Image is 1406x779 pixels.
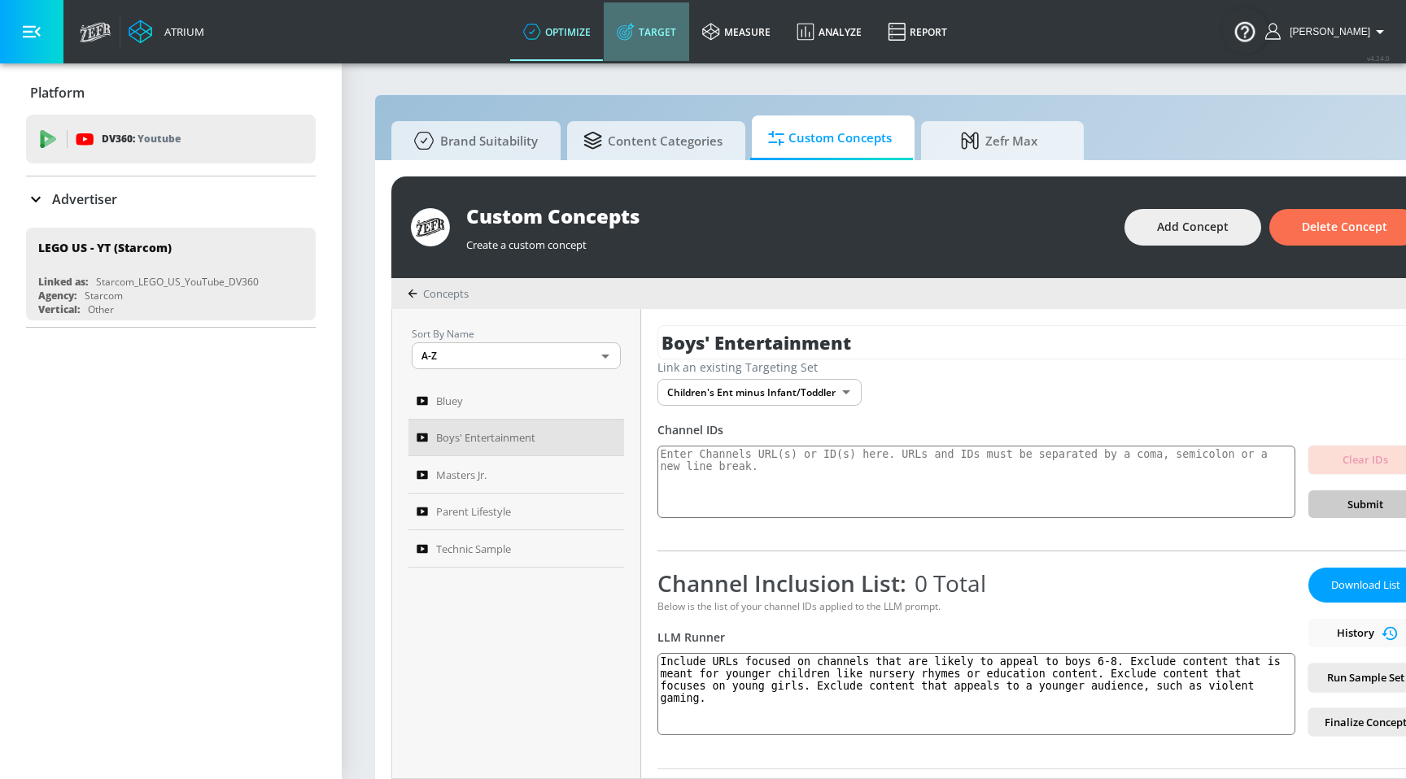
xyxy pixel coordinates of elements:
[30,84,85,102] p: Platform
[604,2,689,61] a: Target
[657,629,1295,645] div: LLM Runner
[38,240,172,255] div: LEGO US - YT (Starcom)
[38,275,88,289] div: Linked as:
[906,568,986,598] span: 0 Total
[1367,54,1390,63] span: v 4.24.0
[689,2,784,61] a: measure
[1265,22,1390,41] button: [PERSON_NAME]
[26,228,316,320] div: LEGO US - YT (Starcom)Linked as:Starcom_LEGO_US_YouTube_DV360Agency:StarcomVertical:Other
[408,121,538,160] span: Brand Suitability
[436,428,535,447] span: Boys' Entertainment
[26,70,316,115] div: Platform
[875,2,960,61] a: Report
[1157,217,1229,237] span: Add Concept
[510,2,604,61] a: optimize
[158,24,204,39] div: Atrium
[96,275,259,289] div: Starcom_LEGO_US_YouTube_DV360
[408,286,469,301] div: Concepts
[657,599,1295,613] div: Below is the list of your channel IDs applied to the LLM prompt.
[408,456,624,494] a: Masters Jr.
[88,302,114,316] div: Other
[38,289,76,302] div: Agency:
[412,342,621,369] div: A-Z
[412,325,621,342] p: Sort By Name
[436,465,487,485] span: Masters Jr.
[657,568,1295,598] div: Channel Inclusion List:
[657,653,1295,735] textarea: Include URLs focused on channels that are likely to appeal to boys 6-8. Exclude content that is m...
[38,302,80,316] div: Vertical:
[408,382,624,420] a: Bluey
[408,494,624,531] a: Parent Lifestyle
[1283,26,1370,37] span: login as: justin.nim@zefr.com
[1302,217,1387,237] span: Delete Concept
[937,121,1061,160] span: Zefr Max
[583,121,723,160] span: Content Categories
[466,229,1108,252] div: Create a custom concept
[1124,209,1261,246] button: Add Concept
[26,115,316,163] div: DV360: Youtube
[784,2,875,61] a: Analyze
[408,420,624,457] a: Boys' Entertainment
[436,391,463,411] span: Bluey
[52,190,117,208] p: Advertiser
[102,130,181,148] p: DV360:
[466,202,1108,229] div: Custom Concepts
[129,20,204,44] a: Atrium
[1325,576,1406,594] span: Download List
[138,130,181,147] p: Youtube
[657,379,862,406] div: Children's Ent minus Infant/Toddler
[1222,8,1268,54] button: Open Resource Center
[423,286,469,301] span: Concepts
[436,502,511,521] span: Parent Lifestyle
[26,176,316,222] div: Advertiser
[85,289,123,302] div: Starcom
[768,119,892,158] span: Custom Concepts
[436,539,511,559] span: Technic Sample
[408,530,624,568] a: Technic Sample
